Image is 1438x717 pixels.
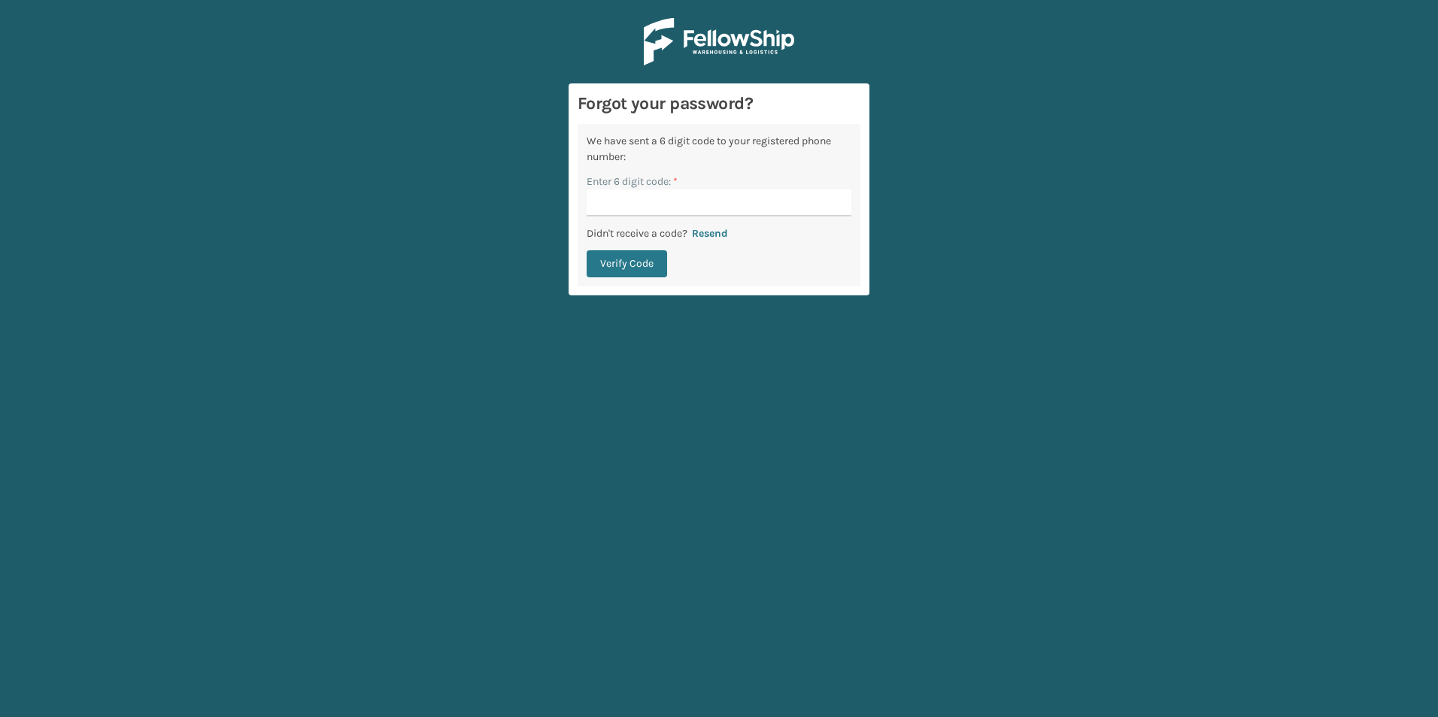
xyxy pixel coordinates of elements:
[587,225,687,241] p: Didn't receive a code?
[644,18,794,65] img: Logo
[587,133,851,165] div: We have sent a 6 digit code to your registered phone number:
[687,227,733,241] button: Resend
[587,250,667,277] button: Verify Code
[578,92,860,115] h3: Forgot your password?
[587,174,678,189] label: Enter 6 digit code:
